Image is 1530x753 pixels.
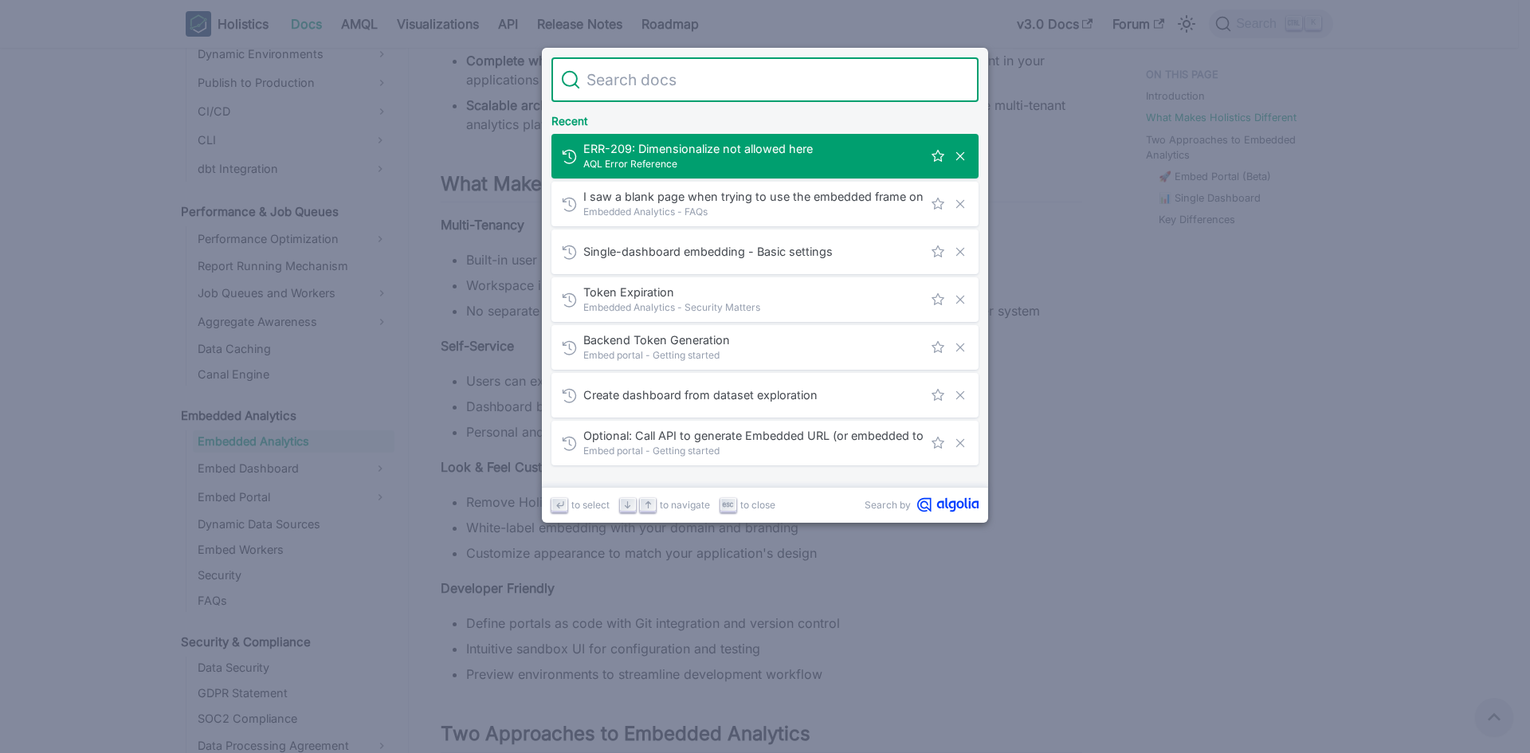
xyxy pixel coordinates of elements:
[583,244,923,259] span: Single-dashboard embedding - Basic settings
[551,277,979,322] a: Token Expiration​Embedded Analytics - Security Matters
[583,156,923,171] span: AQL Error Reference
[548,102,982,134] div: Recent
[929,243,947,261] button: Save this search
[551,134,979,178] a: ERR-209: Dimensionalize not allowed here​AQL Error Reference
[929,147,947,165] button: Save this search
[571,497,610,512] span: to select
[929,291,947,308] button: Save this search
[951,243,969,261] button: Remove this search from history
[583,347,923,363] span: Embed portal - Getting started
[929,339,947,356] button: Save this search
[929,195,947,213] button: Save this search
[722,499,734,511] svg: Escape key
[865,497,979,512] a: Search byAlgolia
[583,428,923,443] span: Optional: Call API to generate Embedded URL (or embedded token)​
[554,499,566,511] svg: Enter key
[551,325,979,370] a: Backend Token Generation​Embed portal - Getting started
[583,204,923,219] span: Embedded Analytics - FAQs
[951,147,969,165] button: Remove this search from history
[551,229,979,274] a: Single-dashboard embedding - Basic settings
[865,497,911,512] span: Search by
[583,300,923,315] span: Embedded Analytics - Security Matters
[929,386,947,404] button: Save this search
[917,497,979,512] svg: Algolia
[951,339,969,356] button: Remove this search from history
[951,195,969,213] button: Remove this search from history
[622,499,634,511] svg: Arrow down
[551,421,979,465] a: Optional: Call API to generate Embedded URL (or embedded token)​Embed portal - Getting started
[580,57,969,102] input: Search docs
[929,434,947,452] button: Save this search
[583,387,923,402] span: Create dashboard from dataset exploration
[583,189,923,204] span: I saw a blank page when trying to use the embedded frame on my local PC​
[583,141,923,156] span: ERR-209: Dimensionalize not allowed here​
[951,386,969,404] button: Remove this search from history
[583,284,923,300] span: Token Expiration​
[551,373,979,418] a: Create dashboard from dataset exploration
[642,499,654,511] svg: Arrow up
[951,291,969,308] button: Remove this search from history
[583,332,923,347] span: Backend Token Generation​
[660,497,710,512] span: to navigate
[740,497,775,512] span: to close
[951,434,969,452] button: Remove this search from history
[551,182,979,226] a: I saw a blank page when trying to use the embedded frame on my local PC​Embedded Analytics - FAQs
[583,443,923,458] span: Embed portal - Getting started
